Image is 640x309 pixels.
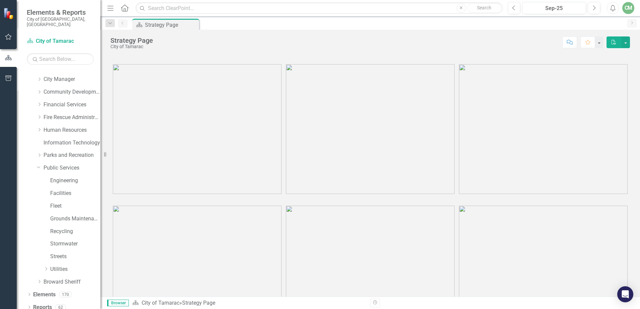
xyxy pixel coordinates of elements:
div: Strategy Page [110,37,153,44]
a: City of Tamarac [27,37,94,45]
button: Sep-25 [522,2,586,14]
a: Recycling [50,228,100,235]
button: Search [468,3,501,13]
a: Utilities [50,266,100,273]
span: Elements & Reports [27,8,94,16]
img: tamarac1%20v3.png [113,64,282,194]
small: City of [GEOGRAPHIC_DATA], [GEOGRAPHIC_DATA] [27,16,94,27]
a: Stormwater [50,240,100,248]
a: Information Technology [44,139,100,147]
div: » [132,299,365,307]
input: Search Below... [27,53,94,65]
img: tamarac3%20v3.png [459,64,628,194]
div: Sep-25 [525,4,584,12]
a: City Manager [44,76,100,83]
a: City of Tamarac [142,300,179,306]
a: Engineering [50,177,100,185]
div: Strategy Page [182,300,215,306]
div: Open Intercom Messenger [617,286,633,302]
img: ClearPoint Strategy [3,8,15,19]
a: Facilities [50,190,100,197]
input: Search ClearPoint... [136,2,503,14]
a: Elements [33,291,56,299]
a: Fire Rescue Administration [44,114,100,121]
a: Human Resources [44,126,100,134]
a: Parks and Recreation [44,151,100,159]
a: Financial Services [44,101,100,109]
span: Search [477,5,491,10]
span: Browser [107,300,129,306]
a: Grounds Maintenance [50,215,100,223]
div: 170 [59,292,72,297]
a: Community Development [44,88,100,96]
button: CM [622,2,634,14]
img: tamarac2%20v3.png [286,64,455,194]
a: Streets [50,253,100,261]
a: Fleet [50,202,100,210]
a: Broward Sheriff [44,278,100,286]
div: City of Tamarac [110,44,153,49]
div: Strategy Page [145,21,197,29]
a: Public Services [44,164,100,172]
